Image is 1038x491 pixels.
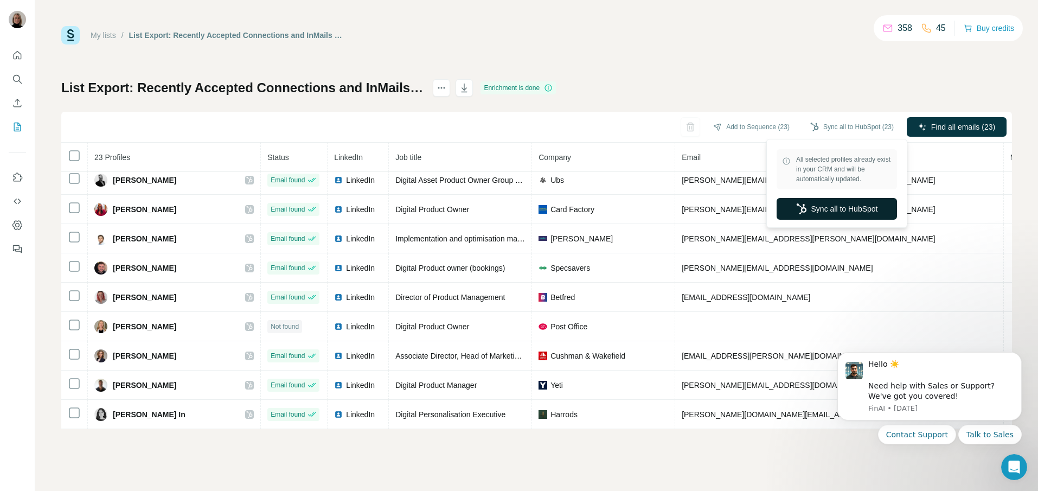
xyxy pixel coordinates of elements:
button: Find all emails (23) [907,117,1007,137]
span: [PERSON_NAME] In [113,409,185,420]
span: LinkedIn [346,321,375,332]
img: Avatar [94,291,107,304]
span: LinkedIn [346,204,375,215]
span: Not found [271,322,299,331]
img: Avatar [94,203,107,216]
span: [EMAIL_ADDRESS][DOMAIN_NAME] [682,293,810,302]
span: Associate Director, Head of Marketing Asset Services Cushman&Wakefield [395,352,648,360]
img: Avatar [94,174,107,187]
span: Post Office [550,321,587,332]
span: [PERSON_NAME] [113,263,176,273]
span: [PERSON_NAME] [113,204,176,215]
p: 358 [898,22,912,35]
span: Ubs [550,175,564,186]
span: All selected profiles already exist in your CRM and will be automatically updated. [796,155,892,184]
img: company-logo [539,205,547,214]
img: LinkedIn logo [334,381,343,390]
img: Avatar [94,320,107,333]
span: LinkedIn [346,263,375,273]
button: Feedback [9,239,26,259]
span: LinkedIn [346,350,375,361]
span: Digital Product Owner [395,322,469,331]
button: Dashboard [9,215,26,235]
span: Director of Product Management [395,293,505,302]
span: [PERSON_NAME] [113,175,176,186]
img: company-logo [539,264,547,272]
span: Implementation and optimisation manager [395,234,537,243]
li: / [121,30,124,41]
img: Avatar [94,408,107,421]
img: company-logo [539,293,547,302]
button: Search [9,69,26,89]
span: [EMAIL_ADDRESS][PERSON_NAME][DOMAIN_NAME] [682,352,873,360]
span: Email [682,153,701,162]
span: Email found [271,351,305,361]
span: Find all emails (23) [931,122,995,132]
button: Quick start [9,46,26,65]
img: LinkedIn logo [334,322,343,331]
img: LinkedIn logo [334,205,343,214]
div: Enrichment is done [480,81,556,94]
span: Card Factory [550,204,594,215]
span: Digital Product owner (bookings) [395,264,505,272]
span: [PERSON_NAME][EMAIL_ADDRESS][PERSON_NAME][DOMAIN_NAME] [682,176,936,184]
span: [PERSON_NAME][EMAIL_ADDRESS][PERSON_NAME][DOMAIN_NAME] [682,234,936,243]
img: company-logo [539,176,547,184]
span: Mobile [1010,153,1033,162]
img: company-logo [539,381,547,390]
img: LinkedIn logo [334,176,343,184]
button: actions [433,79,450,97]
span: Yeti [550,380,563,391]
button: Sync all to HubSpot [777,198,897,220]
span: Digital Product Manager [395,381,477,390]
span: Email found [271,292,305,302]
span: Email found [271,205,305,214]
span: LinkedIn [346,380,375,391]
img: company-logo [539,352,547,360]
button: Add to Sequence (23) [706,119,797,135]
img: LinkedIn logo [334,264,343,272]
img: Avatar [94,262,107,275]
span: 23 Profiles [94,153,130,162]
img: LinkedIn logo [334,352,343,360]
span: Email found [271,380,305,390]
img: LinkedIn logo [334,410,343,419]
iframe: Intercom live chat [1001,454,1027,480]
span: [PERSON_NAME] [113,233,176,244]
span: Digital Product Owner [395,205,469,214]
span: [PERSON_NAME] [113,292,176,303]
span: [PERSON_NAME] [113,350,176,361]
button: Use Surfe API [9,192,26,211]
span: LinkedIn [346,409,375,420]
img: company-logo [539,236,547,240]
span: [PERSON_NAME][EMAIL_ADDRESS][DOMAIN_NAME] [682,264,873,272]
button: Buy credits [964,21,1014,36]
img: Avatar [94,232,107,245]
iframe: Intercom notifications message [821,339,1038,486]
span: LinkedIn [346,233,375,244]
span: [PERSON_NAME][EMAIL_ADDRESS][PERSON_NAME][DOMAIN_NAME] [682,205,936,214]
span: LinkedIn [346,175,375,186]
span: Specsavers [550,263,590,273]
span: Company [539,153,571,162]
span: Job title [395,153,421,162]
div: List Export: Recently Accepted Connections and InMails - [DATE] 08:42 [129,30,344,41]
span: [PERSON_NAME][EMAIL_ADDRESS][DOMAIN_NAME] [682,381,873,390]
span: Digital Asset Product Owner Group Treasury [395,176,544,184]
span: Email found [271,410,305,419]
h1: List Export: Recently Accepted Connections and InMails - [DATE] 08:42 [61,79,423,97]
button: Use Surfe on LinkedIn [9,168,26,187]
span: [PERSON_NAME] [113,380,176,391]
img: company-logo [539,322,547,331]
img: Avatar [94,349,107,362]
button: My lists [9,117,26,137]
span: Betfred [550,292,575,303]
span: Digital Personalisation Executive [395,410,505,419]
